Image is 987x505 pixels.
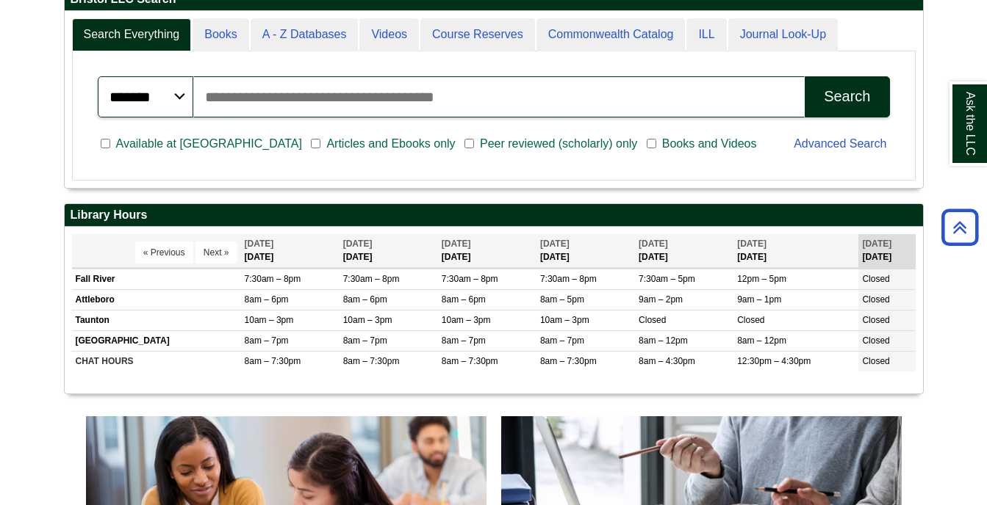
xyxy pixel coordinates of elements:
td: Fall River [72,269,241,289]
a: Search Everything [72,18,192,51]
input: Available at [GEOGRAPHIC_DATA] [101,137,110,150]
span: 10am – 3pm [540,315,589,325]
span: 7:30am – 8pm [442,274,498,284]
input: Articles and Ebooks only [311,137,320,150]
span: Peer reviewed (scholarly) only [474,135,643,153]
span: 8am – 6pm [442,294,486,305]
span: 10am – 3pm [245,315,294,325]
a: Back to Top [936,217,983,237]
span: 8am – 7pm [442,335,486,346]
span: [DATE] [245,239,274,249]
span: 8am – 6pm [343,294,387,305]
span: 8am – 7:30pm [442,356,498,366]
button: Search [805,76,889,117]
th: [DATE] [733,234,858,267]
span: Closed [737,315,764,325]
td: Attleboro [72,289,241,310]
input: Books and Videos [647,137,656,150]
a: A - Z Databases [251,18,359,51]
a: ILL [686,18,726,51]
span: 7:30am – 8pm [343,274,400,284]
span: 8am – 7:30pm [343,356,400,366]
span: 7:30am – 8pm [540,274,597,284]
span: 8am – 7:30pm [540,356,597,366]
span: [DATE] [737,239,767,249]
a: Videos [359,18,419,51]
span: 8am – 12pm [639,335,688,346]
span: [DATE] [540,239,570,249]
th: [DATE] [536,234,635,267]
button: « Previous [135,241,193,264]
span: [DATE] [442,239,471,249]
span: Closed [639,315,666,325]
a: Advanced Search [794,137,886,150]
td: [GEOGRAPHIC_DATA] [72,331,241,352]
span: 7:30am – 5pm [639,274,695,284]
span: 12pm – 5pm [737,274,786,284]
span: 8am – 7pm [540,335,584,346]
button: Next » [195,241,237,264]
a: Journal Look-Up [728,18,838,51]
th: [DATE] [340,234,438,267]
span: 10am – 3pm [343,315,392,325]
span: Available at [GEOGRAPHIC_DATA] [110,135,308,153]
td: CHAT HOURS [72,352,241,372]
span: Closed [862,274,889,284]
span: 9am – 1pm [737,294,781,305]
span: Closed [862,294,889,305]
td: Taunton [72,310,241,331]
span: 7:30am – 8pm [245,274,301,284]
span: 8am – 7:30pm [245,356,301,366]
span: 8am – 7pm [245,335,289,346]
span: 8am – 5pm [540,294,584,305]
a: Books [193,18,248,51]
span: 8am – 4:30pm [639,356,695,366]
th: [DATE] [438,234,536,267]
th: [DATE] [635,234,733,267]
span: 12:30pm – 4:30pm [737,356,811,366]
span: Articles and Ebooks only [320,135,461,153]
span: 8am – 6pm [245,294,289,305]
div: Search [824,88,870,105]
th: [DATE] [241,234,340,267]
span: [DATE] [639,239,668,249]
span: [DATE] [862,239,891,249]
a: Course Reserves [420,18,535,51]
span: Books and Videos [656,135,763,153]
input: Peer reviewed (scholarly) only [464,137,474,150]
span: Closed [862,335,889,346]
span: 9am – 2pm [639,294,683,305]
a: Commonwealth Catalog [536,18,686,51]
h2: Library Hours [65,204,923,227]
th: [DATE] [858,234,915,267]
span: Closed [862,356,889,366]
span: 10am – 3pm [442,315,491,325]
span: Closed [862,315,889,325]
span: [DATE] [343,239,373,249]
span: 8am – 7pm [343,335,387,346]
span: 8am – 12pm [737,335,786,346]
